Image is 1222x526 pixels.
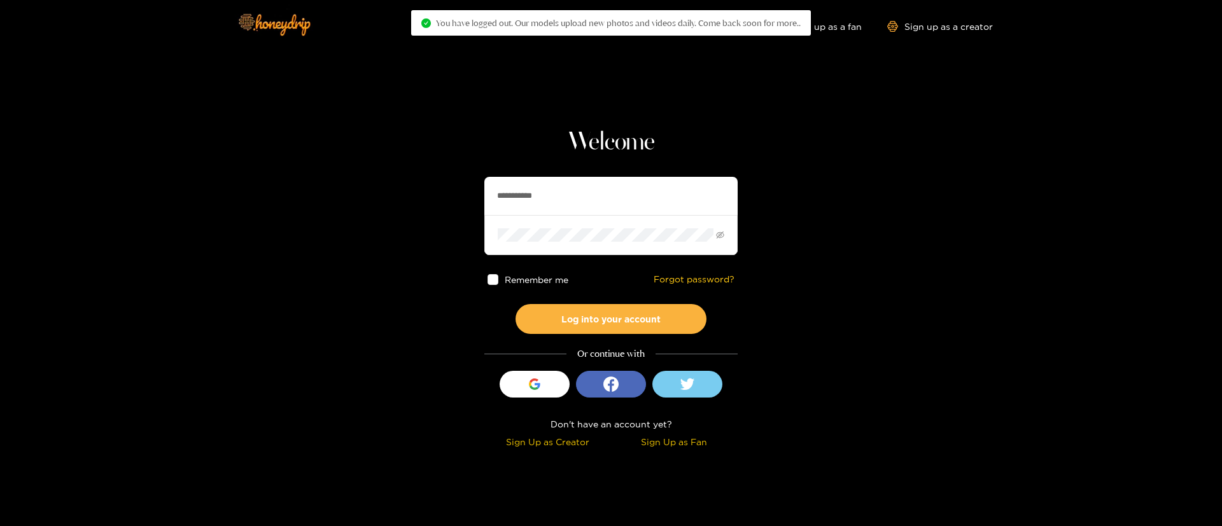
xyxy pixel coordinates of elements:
div: Don't have an account yet? [484,417,738,431]
a: Sign up as a creator [887,21,993,32]
div: Sign Up as Creator [488,434,608,449]
div: Sign Up as Fan [614,434,734,449]
span: Remember me [505,275,568,284]
h1: Welcome [484,127,738,158]
button: Log into your account [516,304,706,334]
a: Sign up as a fan [775,21,862,32]
div: Or continue with [484,347,738,361]
span: eye-invisible [716,231,724,239]
span: check-circle [421,18,431,28]
span: You have logged out. Our models upload new photos and videos daily. Come back soon for more.. [436,18,801,28]
a: Forgot password? [654,274,734,285]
